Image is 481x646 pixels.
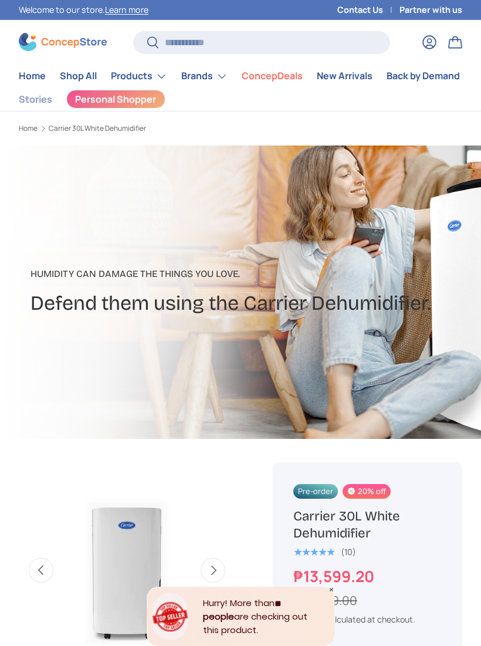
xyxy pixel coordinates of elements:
[19,33,107,51] img: ConcepStore
[343,484,390,499] span: 20% off
[341,547,356,556] div: (10)
[19,65,46,87] a: Home
[337,4,399,16] a: Contact Us
[19,88,462,111] nav: Secondary
[60,65,97,87] a: Shop All
[293,547,335,557] div: 5.0 out of 5.0 stars
[181,65,228,88] a: Brands
[19,4,148,16] p: Welcome to our store.
[328,587,334,593] div: Close
[293,546,335,558] span: ★★★★★
[66,90,165,109] a: Personal Shopper
[19,65,462,88] nav: Primary
[111,65,167,88] a: Products
[293,566,377,587] strong: ₱13,599.20
[49,125,146,132] a: Carrier 30L White Dehumidifier
[19,125,38,132] a: Home
[293,484,338,499] span: Pre-order
[75,94,156,104] span: Personal Shopper
[293,508,442,542] h1: Carrier 30L White Dehumidifier
[19,123,254,134] nav: Breadcrumbs
[293,544,356,557] a: 5.0 out of 5.0 stars (10)
[105,4,148,15] a: Learn more
[104,65,174,88] summary: Products
[399,4,462,16] a: Partner with us
[317,65,372,87] a: New Arrivals
[242,65,303,87] a: ConcepDeals
[31,267,431,281] p: Humidity can damage the things you love.
[19,88,52,111] a: Stories
[293,613,442,625] div: calculated at checkout.
[31,290,431,317] h2: Defend them using the Carrier Dehumidifier.
[174,65,235,88] summary: Brands
[387,65,460,87] a: Back by Demand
